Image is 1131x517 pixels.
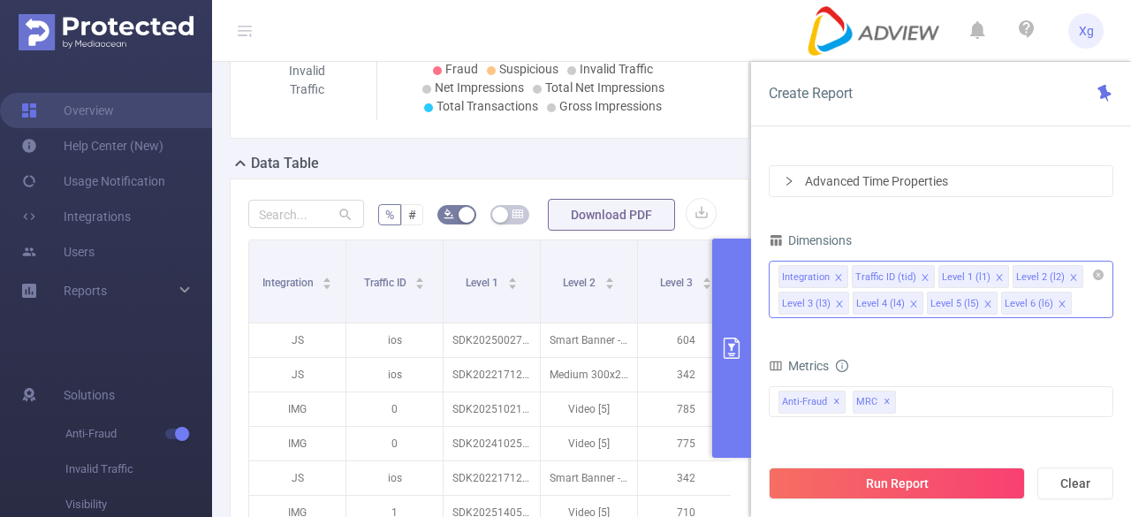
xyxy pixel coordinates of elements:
[346,461,443,495] p: ios
[444,461,540,495] p: SDK20221712050410xhhnonnqqwbv3yi
[702,282,711,287] i: icon: caret-down
[638,358,734,392] p: 342
[983,300,992,310] i: icon: close
[512,209,523,219] i: icon: table
[281,62,333,99] div: Invalid Traffic
[507,282,517,287] i: icon: caret-down
[249,323,345,357] p: JS
[853,292,923,315] li: Level 4 (l4)
[782,293,831,316] div: Level 3 (l3)
[853,391,896,414] span: MRC
[541,427,637,460] p: Video [5]
[415,282,425,287] i: icon: caret-down
[884,392,891,413] span: ✕
[64,273,107,308] a: Reports
[499,62,558,76] span: Suspicious
[638,323,734,357] p: 604
[702,275,712,285] div: Sort
[559,99,662,113] span: Gross Impressions
[1093,270,1104,280] i: icon: close-circle
[856,293,905,316] div: Level 4 (l4)
[444,392,540,426] p: SDK20251021100302ytwiya4hooryady
[444,427,540,460] p: SDK20241025100948lrli6lencunfl1z
[921,273,930,284] i: icon: close
[65,452,212,487] span: Invalid Traffic
[778,292,849,315] li: Level 3 (l3)
[541,323,637,357] p: Smart Banner - 320x50 [0]
[21,234,95,270] a: Users
[784,176,794,186] i: icon: right
[702,275,711,280] i: icon: caret-up
[507,275,517,280] i: icon: caret-up
[21,163,165,199] a: Usage Notification
[995,273,1004,284] i: icon: close
[541,461,637,495] p: Smart Banner - 320x50 [0]
[942,266,991,289] div: Level 1 (l1)
[541,358,637,392] p: Medium 300x250 [11]
[909,300,918,310] i: icon: close
[638,461,734,495] p: 342
[346,358,443,392] p: ios
[769,468,1025,499] button: Run Report
[1037,468,1113,499] button: Clear
[19,14,194,50] img: Protected Media
[834,273,843,284] i: icon: close
[346,392,443,426] p: 0
[541,392,637,426] p: Video [5]
[782,266,830,289] div: Integration
[445,62,478,76] span: Fraud
[408,208,416,222] span: #
[444,358,540,392] p: SDK20221712050410xhhnonnqqwbv3yi
[638,427,734,460] p: 775
[545,80,664,95] span: Total Net Impressions
[1005,293,1053,316] div: Level 6 (l6)
[323,275,332,280] i: icon: caret-up
[507,275,518,285] div: Sort
[833,392,840,413] span: ✕
[852,265,935,288] li: Traffic ID (tid)
[249,358,345,392] p: JS
[466,277,501,289] span: Level 1
[436,99,538,113] span: Total Transactions
[604,282,614,287] i: icon: caret-down
[21,128,163,163] a: Help Center (New)
[778,391,846,414] span: Anti-Fraud
[323,282,332,287] i: icon: caret-down
[1069,273,1078,284] i: icon: close
[64,284,107,298] span: Reports
[444,323,540,357] p: SDK20250027120226cxxdb7eglzgd08b
[604,275,614,280] i: icon: caret-up
[248,200,364,228] input: Search...
[638,392,734,426] p: 785
[364,277,409,289] span: Traffic ID
[435,80,524,95] span: Net Impressions
[563,277,598,289] span: Level 2
[938,265,1009,288] li: Level 1 (l1)
[21,93,114,128] a: Overview
[1058,300,1066,310] i: icon: close
[769,233,852,247] span: Dimensions
[855,266,916,289] div: Traffic ID (tid)
[444,209,454,219] i: icon: bg-colors
[835,300,844,310] i: icon: close
[415,275,425,280] i: icon: caret-up
[548,199,675,231] button: Download PDF
[580,62,653,76] span: Invalid Traffic
[660,277,695,289] span: Level 3
[346,427,443,460] p: 0
[65,416,212,452] span: Anti-Fraud
[770,166,1112,196] div: icon: rightAdvanced Time Properties
[21,199,131,234] a: Integrations
[414,275,425,285] div: Sort
[1013,265,1083,288] li: Level 2 (l2)
[249,392,345,426] p: IMG
[346,323,443,357] p: ios
[1016,266,1065,289] div: Level 2 (l2)
[1001,292,1072,315] li: Level 6 (l6)
[385,208,394,222] span: %
[322,275,332,285] div: Sort
[769,359,829,373] span: Metrics
[249,427,345,460] p: IMG
[1079,13,1094,49] span: Xg
[778,265,848,288] li: Integration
